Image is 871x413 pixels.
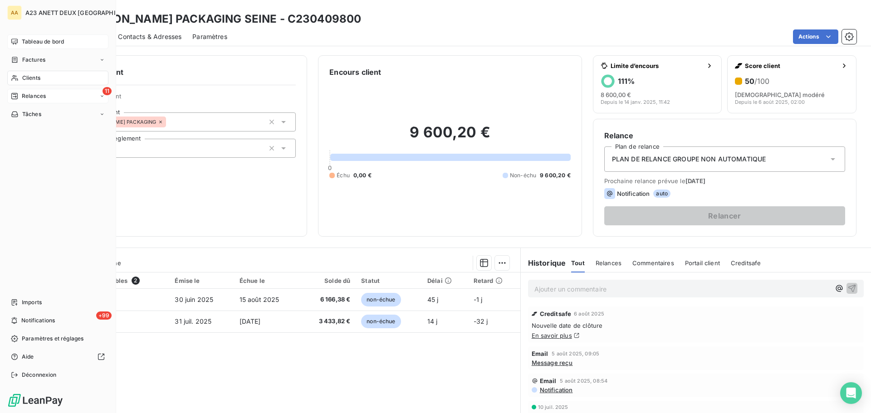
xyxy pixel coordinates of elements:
[571,259,585,267] span: Tout
[735,91,825,98] span: [DEMOGRAPHIC_DATA] modéré
[306,317,350,326] span: 3 433,82 €
[7,350,108,364] a: Aide
[653,189,670,198] span: auto
[7,295,108,310] a: Imports
[427,296,439,303] span: 45 j
[540,310,572,317] span: Creditsafe
[617,190,650,197] span: Notification
[73,92,296,105] span: Propriétés Client
[731,259,761,267] span: Creditsafe
[596,259,621,267] span: Relances
[745,77,769,86] h6: 50
[611,62,703,69] span: Limite d’encours
[604,130,845,141] h6: Relance
[353,171,372,180] span: 0,00 €
[601,91,631,98] span: 8 600,00 €
[538,404,568,410] span: 10 juil. 2025
[745,62,837,69] span: Score client
[632,259,674,267] span: Commentaires
[727,55,856,113] button: Score client50/100[DEMOGRAPHIC_DATA] modéréDepuis le 6 août 2025, 02:00
[552,351,599,356] span: 5 août 2025, 09:05
[175,317,211,325] span: 31 juil. 2025
[361,293,401,306] span: non-échue
[7,53,108,67] a: Factures
[103,87,112,95] span: 11
[240,277,295,284] div: Échue le
[474,277,515,284] div: Retard
[754,77,769,86] span: /100
[427,317,438,325] span: 14 j
[132,277,140,285] span: 2
[192,32,227,41] span: Paramètres
[55,67,296,78] h6: Informations client
[83,119,156,125] span: [PERSON_NAME] PACKAGING
[175,277,228,284] div: Émise le
[21,316,55,325] span: Notifications
[329,67,381,78] h6: Encours client
[735,99,805,105] span: Depuis le 6 août 2025, 02:00
[7,34,108,49] a: Tableau de bord
[337,171,350,180] span: Échu
[685,259,720,267] span: Portail client
[22,371,57,379] span: Déconnexion
[532,332,572,339] a: En savoir plus
[604,206,845,225] button: Relancer
[22,353,34,361] span: Aide
[306,277,350,284] div: Solde dû
[560,378,607,384] span: 5 août 2025, 08:54
[427,277,463,284] div: Délai
[593,55,722,113] button: Limite d’encours111%8 600,00 €Depuis le 14 janv. 2025, 11:42
[7,331,108,346] a: Paramètres et réglages
[474,296,483,303] span: -1 j
[574,311,604,316] span: 6 août 2025
[521,258,566,268] h6: Historique
[7,5,22,20] div: AA
[175,296,213,303] span: 30 juin 2025
[329,123,570,151] h2: 9 600,20 €
[240,296,279,303] span: 15 août 2025
[510,171,536,180] span: Non-échu
[618,77,635,86] h6: 111 %
[793,29,838,44] button: Actions
[685,177,706,185] span: [DATE]
[22,110,41,118] span: Tâches
[361,315,401,328] span: non-échue
[71,277,164,285] div: Pièces comptables
[166,118,173,126] input: Ajouter une valeur
[604,177,845,185] span: Prochaine relance prévue le
[539,386,573,394] span: Notification
[7,71,108,85] a: Clients
[96,311,112,320] span: +99
[22,298,42,306] span: Imports
[532,322,860,329] span: Nouvelle date de clôture
[22,56,45,64] span: Factures
[532,350,548,357] span: Email
[25,9,140,16] span: A23 ANETT DEUX [GEOGRAPHIC_DATA]
[118,32,181,41] span: Contacts & Adresses
[7,107,108,121] a: Tâches
[240,317,261,325] span: [DATE]
[361,277,416,284] div: Statut
[328,164,332,171] span: 0
[540,171,571,180] span: 9 600,20 €
[22,74,40,82] span: Clients
[474,317,488,325] span: -32 j
[7,89,108,103] a: 11Relances
[540,377,557,384] span: Email
[306,295,350,304] span: 6 166,38 €
[22,335,83,343] span: Paramètres et réglages
[612,155,766,164] span: PLAN DE RELANCE GROUPE NON AUTOMATIQUE
[7,393,64,408] img: Logo LeanPay
[532,359,573,366] span: Message reçu
[840,382,862,404] div: Open Intercom Messenger
[80,11,361,27] h3: [PERSON_NAME] PACKAGING SEINE - C230409800
[22,92,46,100] span: Relances
[22,38,64,46] span: Tableau de bord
